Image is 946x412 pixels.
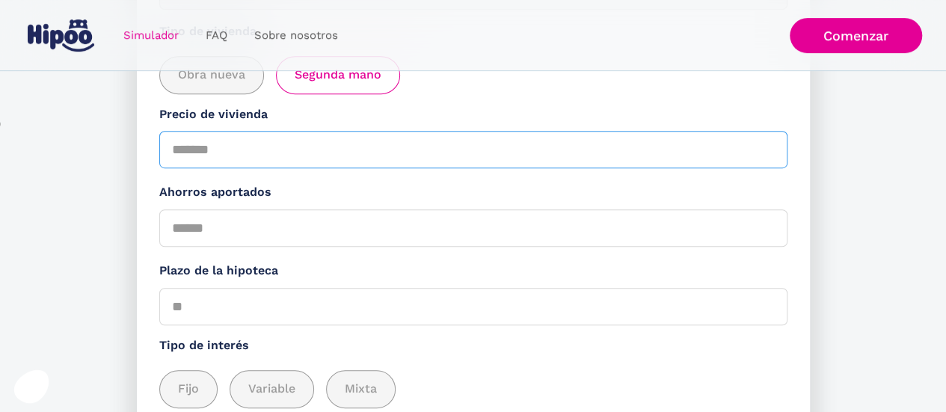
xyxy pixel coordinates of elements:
[295,66,381,84] span: Segunda mano
[110,21,192,50] a: Simulador
[159,336,787,355] label: Tipo de interés
[25,13,98,58] a: home
[248,380,295,399] span: Variable
[159,105,787,124] label: Precio de vivienda
[159,370,787,408] div: add_description_here
[192,21,241,50] a: FAQ
[159,183,787,202] label: Ahorros aportados
[345,380,377,399] span: Mixta
[178,66,245,84] span: Obra nueva
[178,380,199,399] span: Fijo
[241,21,351,50] a: Sobre nosotros
[159,262,787,280] label: Plazo de la hipoteca
[790,18,922,53] a: Comenzar
[159,56,787,94] div: add_description_here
